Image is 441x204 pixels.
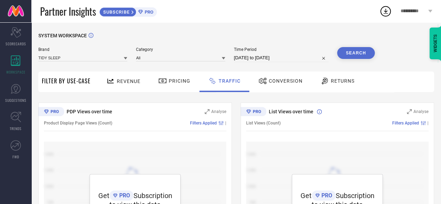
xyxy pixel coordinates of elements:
span: Get [301,191,312,200]
span: | [225,121,226,126]
span: Pricing [169,78,190,84]
span: Filter By Use-Case [42,77,91,85]
span: PRO [117,192,130,199]
span: FWD [13,154,19,159]
svg: Zoom [407,109,412,114]
span: PRO [143,9,153,15]
div: Open download list [379,5,392,17]
div: Premium [38,107,64,118]
span: Analyse [413,109,428,114]
span: Filters Applied [392,121,419,126]
span: Get [98,191,109,200]
svg: Zoom [205,109,210,114]
a: SUBSCRIBEPRO [99,6,157,17]
span: Subscription [134,191,172,200]
div: Premium [241,107,266,118]
button: Search [337,47,375,59]
span: WORKSPACE [6,69,25,75]
span: SYSTEM WORKSPACE [38,33,87,38]
span: TRENDS [10,126,22,131]
span: Partner Insights [40,4,96,18]
span: List Views over time [269,109,313,114]
span: SCORECARDS [6,41,26,46]
span: Traffic [219,78,241,84]
span: Product Display Page Views (Count) [44,121,112,126]
span: Returns [331,78,355,84]
span: Time Period [234,47,328,52]
span: Revenue [117,78,140,84]
span: PRO [320,192,332,199]
span: Category [136,47,225,52]
span: PDP Views over time [67,109,112,114]
span: Brand [38,47,127,52]
span: SUGGESTIONS [5,98,26,103]
span: | [427,121,428,126]
span: Filters Applied [190,121,217,126]
span: Conversion [269,78,303,84]
input: Select time period [234,54,328,62]
span: SUBSCRIBE [100,9,131,15]
span: List Views (Count) [246,121,281,126]
span: Analyse [211,109,226,114]
span: Subscription [336,191,374,200]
